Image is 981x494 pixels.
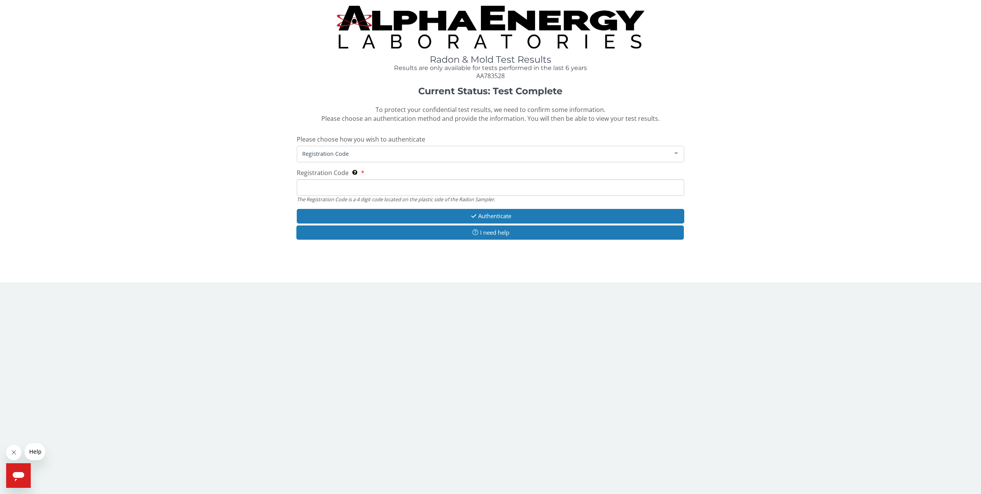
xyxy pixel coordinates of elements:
iframe: Message from company [25,443,45,460]
div: The Registration Code is a 4 digit code located on the plastic side of the Radon Sampler. [297,196,685,203]
strong: Current Status: Test Complete [418,85,562,97]
h1: Radon & Mold Test Results [297,55,685,65]
img: TightCrop.jpg [337,6,644,48]
h4: Results are only available for tests performed in the last 6 years [297,65,685,72]
span: Please choose how you wish to authenticate [297,135,425,144]
button: Authenticate [297,209,685,223]
span: AA783528 [476,72,505,80]
iframe: Close message [6,445,22,460]
span: To protect your confidential test results, we need to confirm some information. Please choose an ... [321,105,660,123]
iframe: Button to launch messaging window [6,463,31,488]
button: I need help [296,225,684,240]
span: Registration Code [300,149,669,158]
span: Registration Code [297,169,349,177]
